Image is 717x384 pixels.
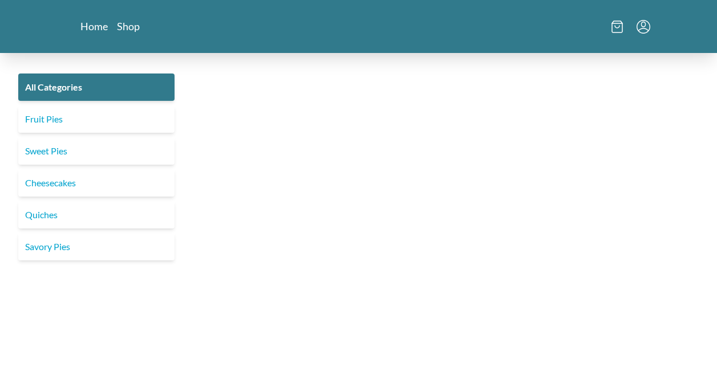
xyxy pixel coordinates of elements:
[637,20,650,34] button: Menu
[18,73,175,101] a: All Categories
[324,9,392,44] a: Logo
[18,201,175,228] a: Quiches
[324,9,392,40] img: logo
[18,137,175,165] a: Sweet Pies
[18,169,175,197] a: Cheesecakes
[18,105,175,133] a: Fruit Pies
[80,19,108,33] a: Home
[117,19,140,33] a: Shop
[18,233,175,260] a: Savory Pies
